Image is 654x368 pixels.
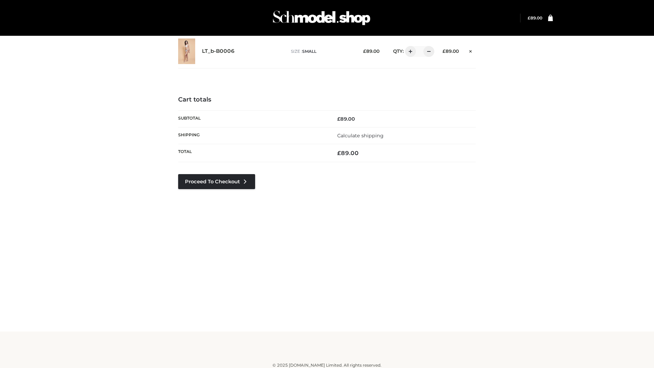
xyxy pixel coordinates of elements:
span: £ [442,48,446,54]
span: £ [337,116,340,122]
span: £ [337,150,341,156]
th: Shipping [178,127,327,144]
span: £ [528,15,530,20]
h4: Cart totals [178,96,476,104]
p: size : [291,48,353,55]
th: Total [178,144,327,162]
th: Subtotal [178,110,327,127]
bdi: 89.00 [363,48,379,54]
a: Calculate shipping [337,133,384,139]
div: QTY: [386,46,432,57]
a: £89.00 [528,15,542,20]
span: £ [363,48,366,54]
bdi: 89.00 [528,15,542,20]
a: Proceed to Checkout [178,174,255,189]
bdi: 89.00 [337,150,359,156]
img: Schmodel Admin 964 [270,4,373,31]
bdi: 89.00 [337,116,355,122]
a: Remove this item [466,46,476,55]
bdi: 89.00 [442,48,459,54]
span: SMALL [302,49,316,54]
a: LT_b-B0006 [202,48,235,55]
